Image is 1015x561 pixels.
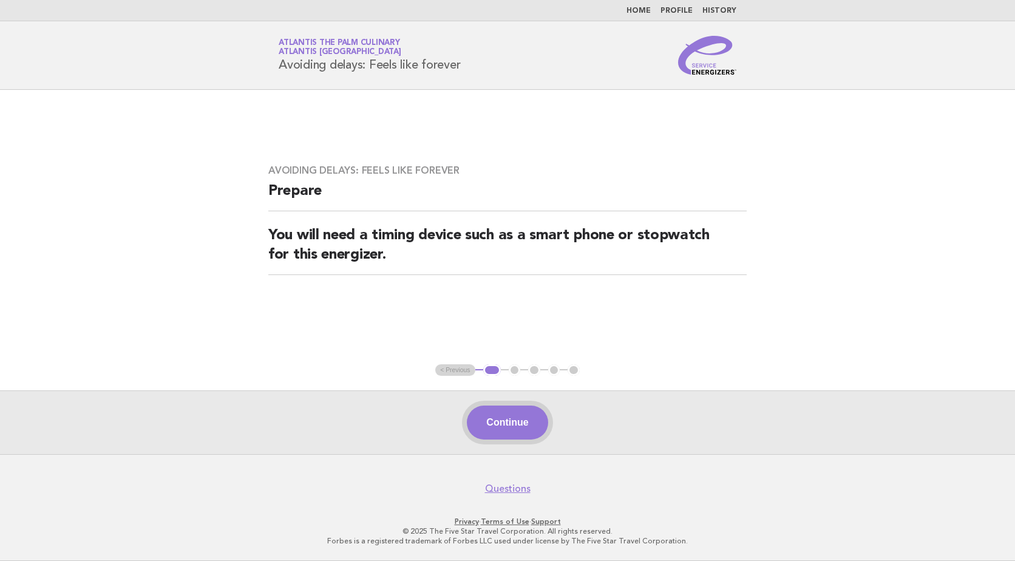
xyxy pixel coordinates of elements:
a: Home [626,7,651,15]
a: Support [531,517,561,526]
img: Service Energizers [678,36,736,75]
a: Profile [660,7,693,15]
a: Privacy [455,517,479,526]
p: © 2025 The Five Star Travel Corporation. All rights reserved. [136,526,879,536]
h2: Prepare [268,182,747,211]
a: Questions [485,483,531,495]
p: Forbes is a registered trademark of Forbes LLC used under license by The Five Star Travel Corpora... [136,536,879,546]
h1: Avoiding delays: Feels like forever [279,39,460,71]
button: 1 [483,364,501,376]
h3: Avoiding delays: Feels like forever [268,165,747,177]
h2: You will need a timing device such as a smart phone or stopwatch for this energizer. [268,226,747,275]
a: Atlantis The Palm CulinaryAtlantis [GEOGRAPHIC_DATA] [279,39,401,56]
a: History [702,7,736,15]
button: Continue [467,406,548,440]
span: Atlantis [GEOGRAPHIC_DATA] [279,49,401,56]
p: · · [136,517,879,526]
a: Terms of Use [481,517,529,526]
